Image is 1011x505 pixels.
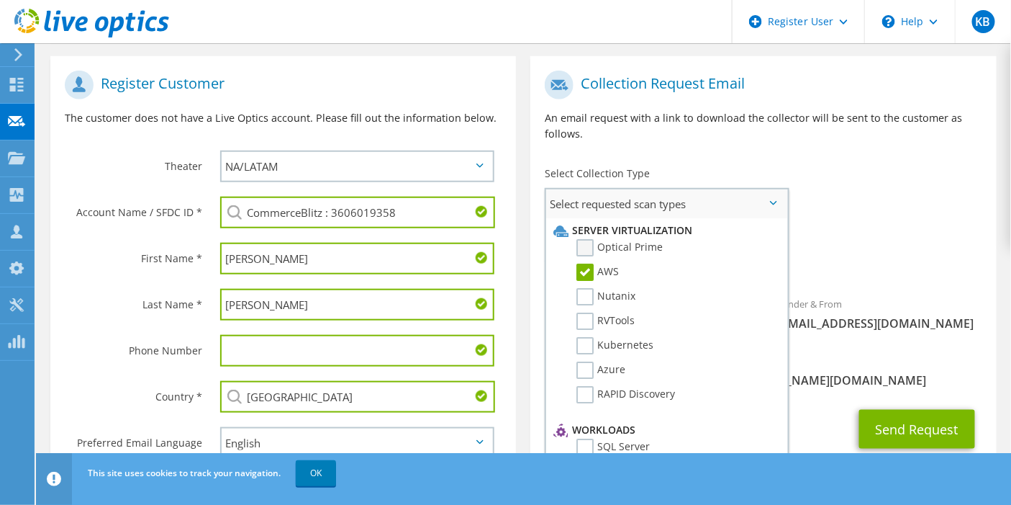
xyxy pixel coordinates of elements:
label: Kubernetes [576,337,653,354]
p: An email request with a link to download the collector will be sent to the customer as follows. [545,110,981,142]
div: To [530,289,763,339]
span: Select requested scan types [546,189,786,218]
label: Nutanix [576,288,635,305]
p: The customer does not have a Live Optics account. Please fill out the information below. [65,110,502,126]
li: Workloads [550,421,779,439]
label: AWS [576,264,619,281]
li: Server Virtualization [550,222,779,239]
label: Select Collection Type [545,166,650,181]
label: Theater [65,151,202,174]
label: Last Name * [65,289,202,312]
label: Country * [65,381,202,404]
h1: Collection Request Email [545,71,974,99]
label: Preferred Email Language [65,427,202,450]
label: First Name * [65,243,202,266]
div: CC & Reply To [530,346,996,395]
label: Phone Number [65,335,202,358]
h1: Register Customer [65,71,494,99]
span: [EMAIL_ADDRESS][DOMAIN_NAME] [778,316,982,331]
span: This site uses cookies to track your navigation. [88,467,281,479]
label: Optical Prime [576,239,663,256]
label: SQL Server [576,439,650,456]
label: Account Name / SFDC ID * [65,197,202,220]
span: KB [972,10,995,33]
label: RAPID Discovery [576,386,675,403]
svg: \n [882,15,895,28]
button: Send Request [859,410,975,449]
a: OK [296,460,336,486]
label: Azure [576,362,625,379]
label: RVTools [576,313,635,330]
div: Sender & From [763,289,997,339]
div: Requested Collections [530,224,996,282]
